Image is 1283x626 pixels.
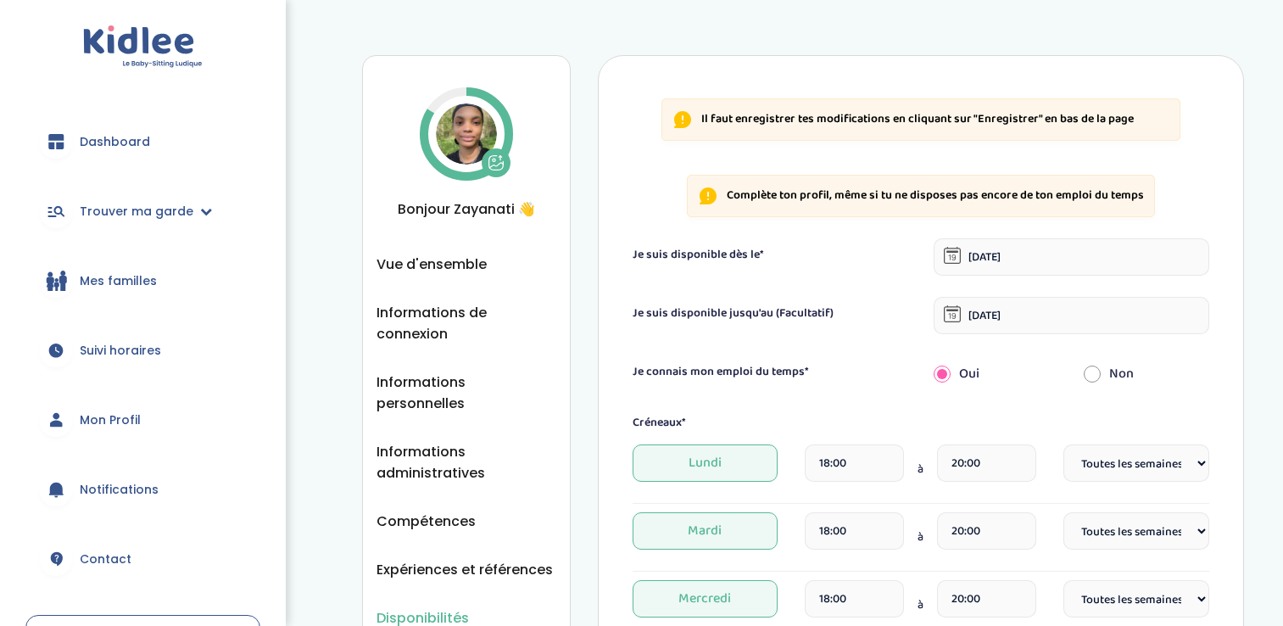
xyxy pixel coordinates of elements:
[83,25,203,69] img: logo.svg
[25,320,260,381] a: Suivi horaires
[80,272,157,290] span: Mes familles
[633,363,809,381] label: Je connais mon emploi du temps*
[377,198,556,220] span: Bonjour Zayanati 👋
[377,372,556,414] button: Informations personnelles
[377,441,556,483] button: Informations administratives
[25,111,260,172] a: Dashboard
[633,444,778,482] span: Lundi
[701,111,1134,128] p: Il faut enregistrer tes modifications en cliquant sur "Enregistrer" en bas de la page
[805,512,904,550] input: heure de debut
[805,444,904,482] input: heure de debut
[633,580,778,618] span: Mercredi
[25,528,260,590] a: Contact
[937,512,1036,550] input: heure de fin
[80,411,141,429] span: Mon Profil
[633,305,834,322] label: Je suis disponible jusqu'au (Facultatif)
[727,187,1144,204] p: Complète ton profil, même si tu ne disposes pas encore de ton emploi du temps
[921,355,1072,393] div: Oui
[377,511,476,532] button: Compétences
[805,580,904,618] input: heure de debut
[918,596,923,614] span: à
[934,238,1209,276] input: La date de début
[80,342,161,360] span: Suivi horaires
[937,444,1036,482] input: heure de fin
[934,297,1209,334] input: La date de fin
[80,551,131,568] span: Contact
[80,481,159,499] span: Notifications
[633,246,764,264] label: Je suis disponible dès le*
[436,103,497,165] img: Avatar
[918,528,923,546] span: à
[25,459,260,520] a: Notifications
[918,461,923,478] span: à
[377,559,553,580] button: Expériences et références
[633,512,778,550] span: Mardi
[80,203,193,221] span: Trouver ma garde
[25,181,260,242] a: Trouver ma garde
[937,580,1036,618] input: heure de fin
[80,133,150,151] span: Dashboard
[377,302,556,344] button: Informations de connexion
[377,254,487,275] button: Vue d'ensemble
[25,389,260,450] a: Mon Profil
[633,414,686,432] label: Créneaux*
[1071,355,1222,393] div: Non
[25,250,260,311] a: Mes familles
